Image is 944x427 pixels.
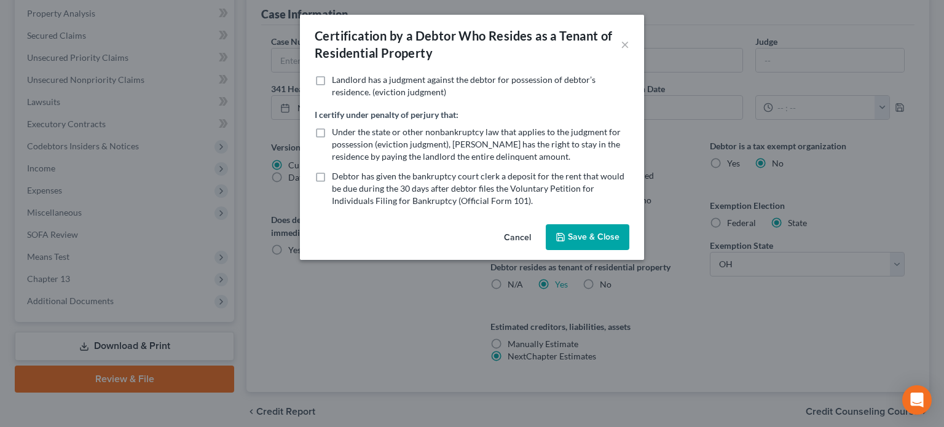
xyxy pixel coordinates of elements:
[332,127,621,162] span: Under the state or other nonbankruptcy law that applies to the judgment for possession (eviction ...
[315,27,621,61] div: Certification by a Debtor Who Resides as a Tenant of Residential Property
[332,171,624,206] span: Debtor has given the bankruptcy court clerk a deposit for the rent that would be due during the 3...
[315,108,458,121] label: I certify under penalty of perjury that:
[332,74,596,97] span: Landlord has a judgment against the debtor for possession of debtor’s residence. (eviction judgment)
[546,224,629,250] button: Save & Close
[494,225,541,250] button: Cancel
[621,37,629,52] button: ×
[902,385,932,415] div: Open Intercom Messenger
